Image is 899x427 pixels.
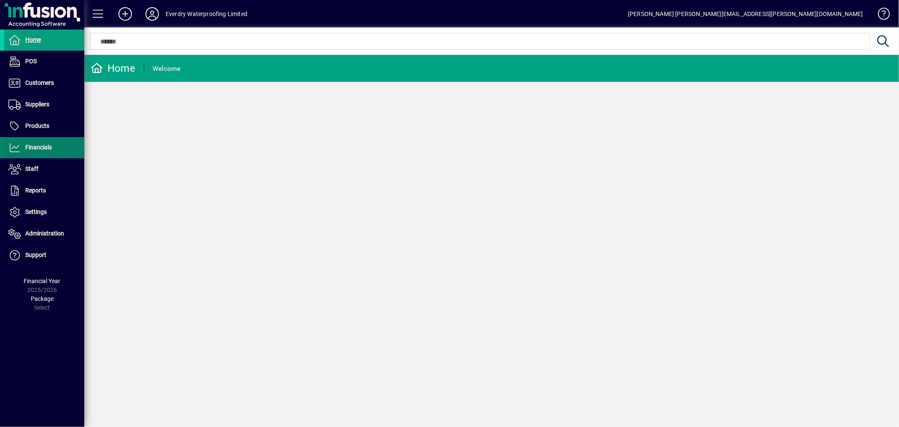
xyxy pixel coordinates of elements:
a: Administration [4,223,84,244]
button: Add [112,6,139,22]
span: Settings [25,208,47,215]
a: Reports [4,180,84,201]
span: POS [25,58,37,65]
div: Home [91,62,135,75]
span: Package [31,295,54,302]
button: Profile [139,6,166,22]
span: Staff [25,165,38,172]
span: Financial Year [24,278,61,284]
a: POS [4,51,84,72]
a: Financials [4,137,84,158]
span: Customers [25,79,54,86]
span: Financials [25,144,52,151]
a: Settings [4,202,84,223]
div: Everdry Waterproofing Limited [166,7,247,21]
a: Products [4,116,84,137]
span: Products [25,122,49,129]
div: Welcome [153,62,181,76]
a: Support [4,245,84,266]
span: Reports [25,187,46,194]
a: Knowledge Base [872,2,888,29]
span: Administration [25,230,64,237]
span: Suppliers [25,101,49,108]
span: Support [25,251,46,258]
span: Home [25,36,41,43]
a: Customers [4,73,84,94]
a: Suppliers [4,94,84,115]
div: [PERSON_NAME] [PERSON_NAME][EMAIL_ADDRESS][PERSON_NAME][DOMAIN_NAME] [628,7,863,21]
a: Staff [4,159,84,180]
